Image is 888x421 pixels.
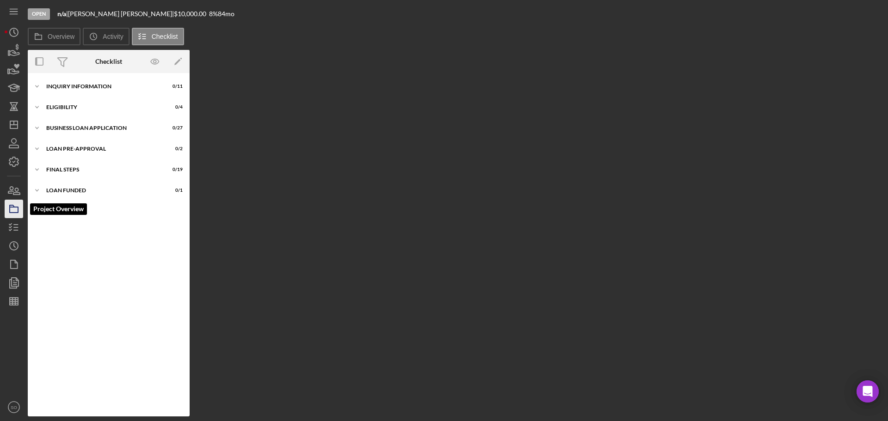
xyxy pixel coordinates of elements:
[28,8,50,20] div: Open
[57,10,66,18] b: n/a
[68,10,174,18] div: [PERSON_NAME] [PERSON_NAME] |
[46,104,160,110] div: ELIGIBILITY
[46,125,160,131] div: BUSINESS LOAN APPLICATION
[46,188,160,193] div: LOAN FUNDED
[28,28,80,45] button: Overview
[166,146,183,152] div: 0 / 2
[57,10,68,18] div: |
[83,28,129,45] button: Activity
[218,10,234,18] div: 84 mo
[11,405,17,410] text: SO
[48,33,74,40] label: Overview
[132,28,184,45] button: Checklist
[46,84,160,89] div: INQUIRY INFORMATION
[166,84,183,89] div: 0 / 11
[166,188,183,193] div: 0 / 1
[46,167,160,172] div: FINAL STEPS
[152,33,178,40] label: Checklist
[857,380,879,403] div: Open Intercom Messenger
[174,10,209,18] div: $10,000.00
[166,104,183,110] div: 0 / 4
[166,125,183,131] div: 0 / 27
[46,146,160,152] div: LOAN PRE-APPROVAL
[5,398,23,416] button: SO
[95,58,122,65] div: Checklist
[209,10,218,18] div: 8 %
[103,33,123,40] label: Activity
[166,167,183,172] div: 0 / 19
